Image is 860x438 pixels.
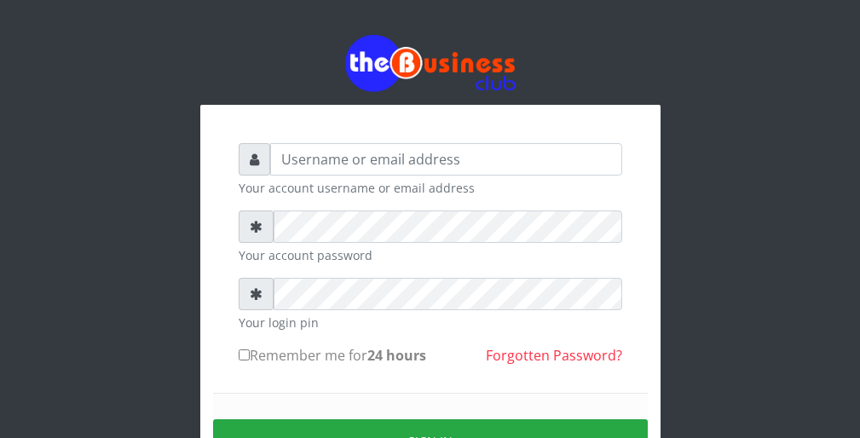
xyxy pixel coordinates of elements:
[367,346,426,365] b: 24 hours
[239,349,250,360] input: Remember me for24 hours
[239,246,622,264] small: Your account password
[486,346,622,365] a: Forgotten Password?
[239,314,622,331] small: Your login pin
[239,345,426,366] label: Remember me for
[270,143,622,176] input: Username or email address
[239,179,622,197] small: Your account username or email address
